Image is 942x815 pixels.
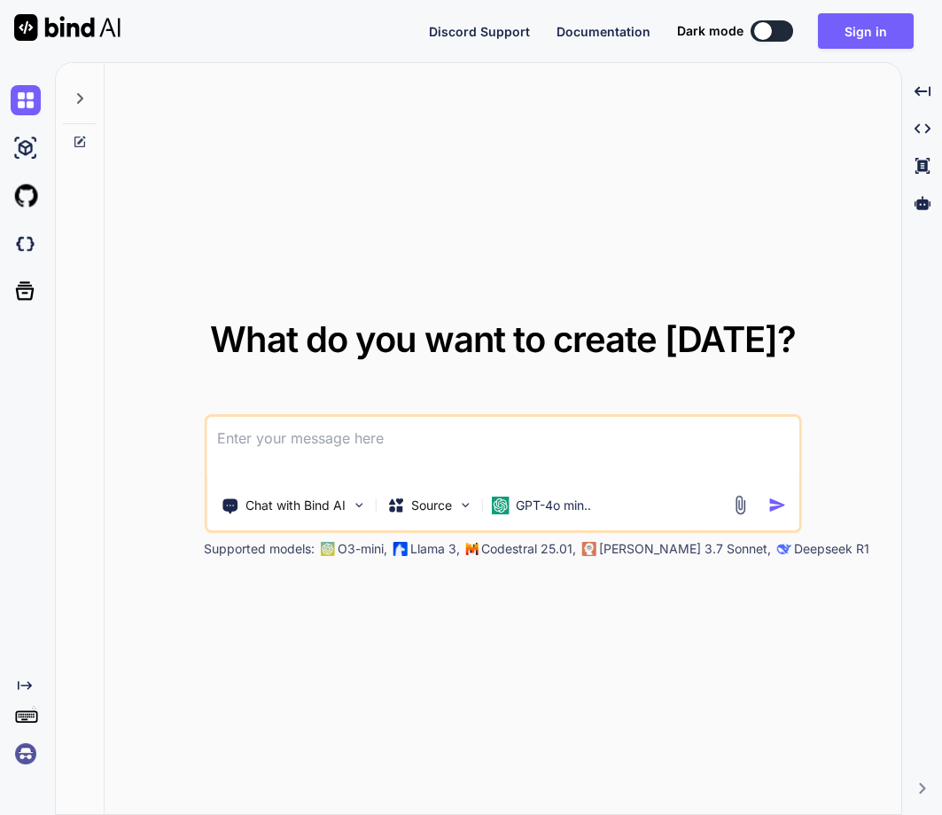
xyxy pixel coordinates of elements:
img: Mistral-AI [465,543,478,555]
img: GPT-4o mini [491,497,509,514]
img: ai-studio [11,133,41,163]
img: Bind AI [14,14,121,41]
img: githubLight [11,181,41,211]
p: Supported models: [204,540,315,558]
button: Discord Support [429,22,530,41]
img: claude [581,542,596,556]
img: Pick Models [457,498,472,513]
img: Pick Tools [351,498,366,513]
button: Sign in [818,13,914,49]
img: claude [776,542,790,556]
button: Documentation [557,22,650,41]
p: Chat with Bind AI [245,497,346,514]
img: attachment [730,495,751,515]
img: chat [11,85,41,115]
p: O3-mini, [338,540,387,558]
img: darkCloudIdeIcon [11,229,41,259]
p: Deepseek R1 [794,540,869,558]
img: GPT-4 [320,542,334,556]
p: Codestral 25.01, [481,540,576,558]
p: GPT-4o min.. [516,497,591,514]
img: icon [768,496,787,514]
p: Llama 3, [410,540,460,558]
span: What do you want to create [DATE]? [210,317,796,361]
img: Llama2 [393,542,407,556]
p: [PERSON_NAME] 3.7 Sonnet, [599,540,771,558]
span: Dark mode [677,22,743,40]
span: Discord Support [429,24,530,39]
img: signin [11,739,41,769]
span: Documentation [557,24,650,39]
p: Source [411,497,452,514]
